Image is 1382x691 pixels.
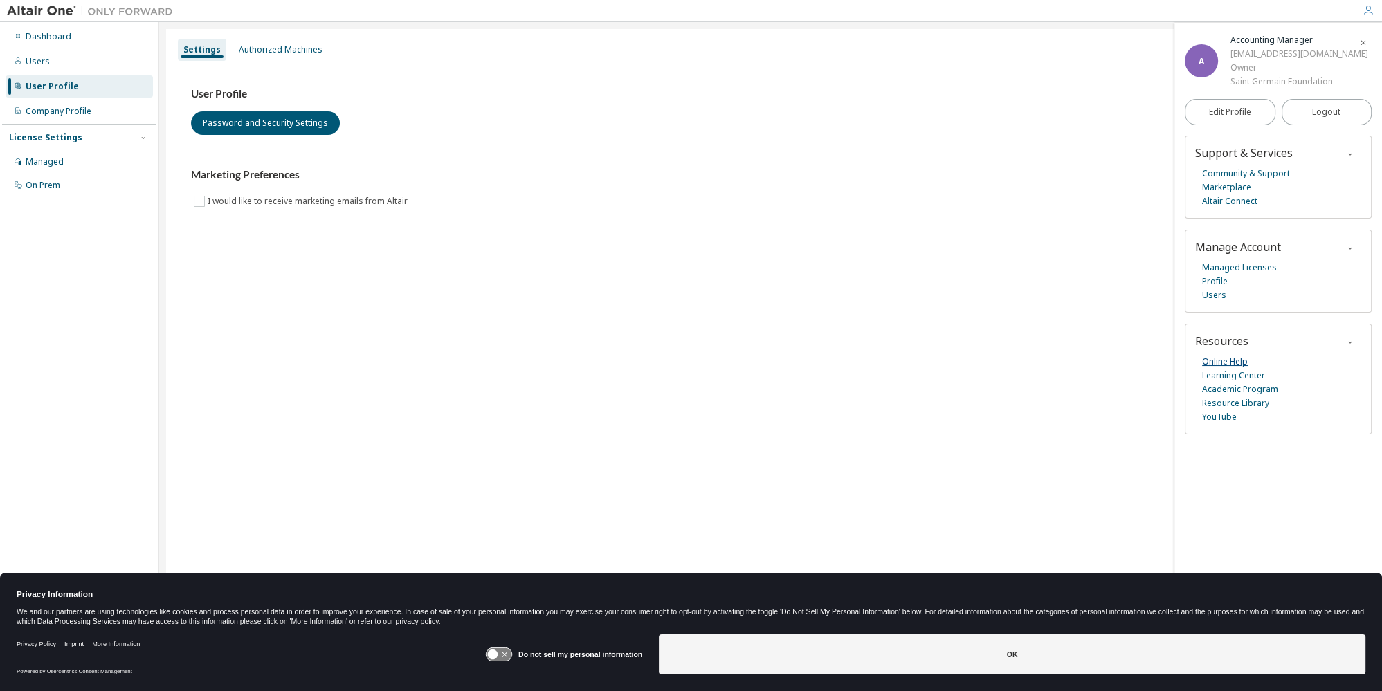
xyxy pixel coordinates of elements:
[191,111,340,135] button: Password and Security Settings
[1202,194,1257,208] a: Altair Connect
[1202,167,1290,181] a: Community & Support
[191,87,1350,101] h3: User Profile
[1202,410,1237,424] a: YouTube
[7,4,180,18] img: Altair One
[26,180,60,191] div: On Prem
[26,106,91,117] div: Company Profile
[1230,61,1368,75] div: Owner
[1185,99,1275,125] a: Edit Profile
[1202,396,1269,410] a: Resource Library
[26,156,64,167] div: Managed
[1230,33,1368,47] div: Accounting Manager
[1230,75,1368,89] div: Saint Germain Foundation
[1195,333,1248,349] span: Resources
[26,56,50,67] div: Users
[191,168,1350,182] h3: Marketing Preferences
[9,132,82,143] div: License Settings
[1202,275,1228,288] a: Profile
[208,193,410,210] label: I would like to receive marketing emails from Altair
[1282,99,1372,125] button: Logout
[1202,369,1265,383] a: Learning Center
[1312,105,1340,119] span: Logout
[26,31,71,42] div: Dashboard
[1195,239,1281,255] span: Manage Account
[1202,261,1277,275] a: Managed Licenses
[1199,55,1204,67] span: A
[1209,107,1251,118] span: Edit Profile
[1202,288,1226,302] a: Users
[1202,181,1251,194] a: Marketplace
[1195,145,1293,160] span: Support & Services
[1202,355,1248,369] a: Online Help
[1230,47,1368,61] div: [EMAIL_ADDRESS][DOMAIN_NAME]
[239,44,322,55] div: Authorized Machines
[1202,383,1278,396] a: Academic Program
[26,81,79,92] div: User Profile
[183,44,221,55] div: Settings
